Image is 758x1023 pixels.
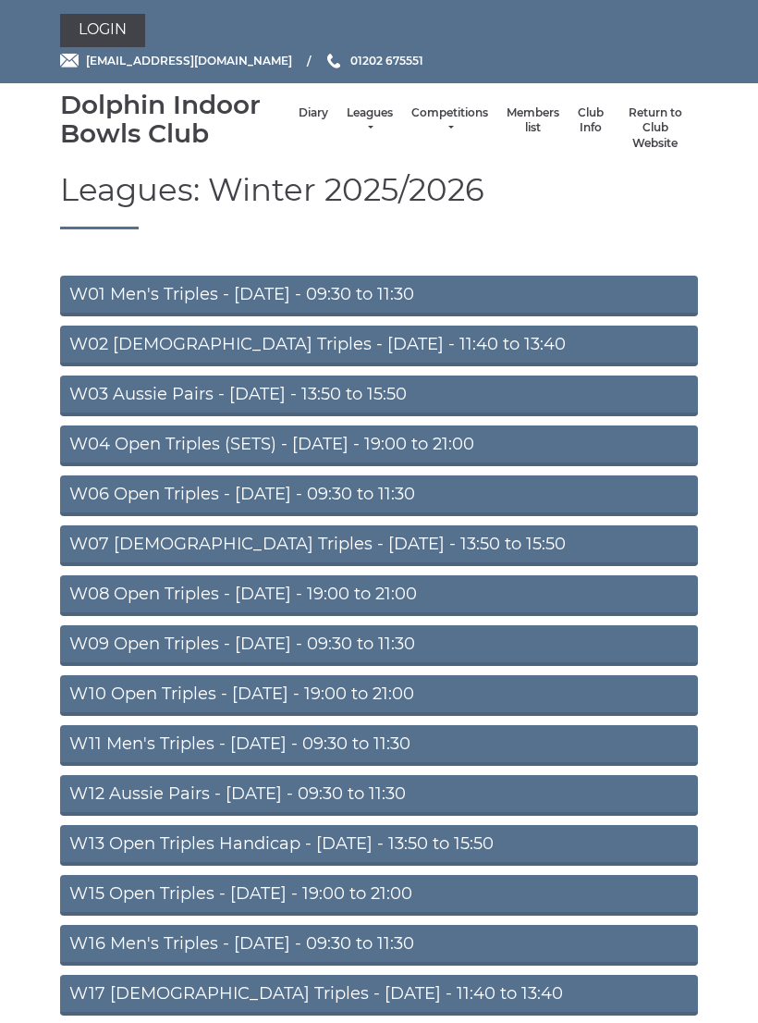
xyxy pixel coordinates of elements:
[327,54,340,68] img: Phone us
[60,54,79,68] img: Email
[507,105,559,136] a: Members list
[411,105,488,136] a: Competitions
[60,625,698,666] a: W09 Open Triples - [DATE] - 09:30 to 11:30
[60,875,698,916] a: W15 Open Triples - [DATE] - 19:00 to 21:00
[60,425,698,466] a: W04 Open Triples (SETS) - [DATE] - 19:00 to 21:00
[60,725,698,766] a: W11 Men's Triples - [DATE] - 09:30 to 11:30
[578,105,604,136] a: Club Info
[622,105,689,152] a: Return to Club Website
[60,173,698,228] h1: Leagues: Winter 2025/2026
[86,54,292,68] span: [EMAIL_ADDRESS][DOMAIN_NAME]
[60,475,698,516] a: W06 Open Triples - [DATE] - 09:30 to 11:30
[60,276,698,316] a: W01 Men's Triples - [DATE] - 09:30 to 11:30
[60,925,698,966] a: W16 Men's Triples - [DATE] - 09:30 to 11:30
[60,675,698,716] a: W10 Open Triples - [DATE] - 19:00 to 21:00
[324,52,423,69] a: Phone us 01202 675551
[299,105,328,121] a: Diary
[60,525,698,566] a: W07 [DEMOGRAPHIC_DATA] Triples - [DATE] - 13:50 to 15:50
[60,376,698,416] a: W03 Aussie Pairs - [DATE] - 13:50 to 15:50
[60,775,698,816] a: W12 Aussie Pairs - [DATE] - 09:30 to 11:30
[60,91,289,148] div: Dolphin Indoor Bowls Club
[60,326,698,366] a: W02 [DEMOGRAPHIC_DATA] Triples - [DATE] - 11:40 to 13:40
[60,575,698,616] a: W08 Open Triples - [DATE] - 19:00 to 21:00
[60,14,145,47] a: Login
[60,52,292,69] a: Email [EMAIL_ADDRESS][DOMAIN_NAME]
[60,825,698,866] a: W13 Open Triples Handicap - [DATE] - 13:50 to 15:50
[350,54,423,68] span: 01202 675551
[347,105,393,136] a: Leagues
[60,975,698,1016] a: W17 [DEMOGRAPHIC_DATA] Triples - [DATE] - 11:40 to 13:40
